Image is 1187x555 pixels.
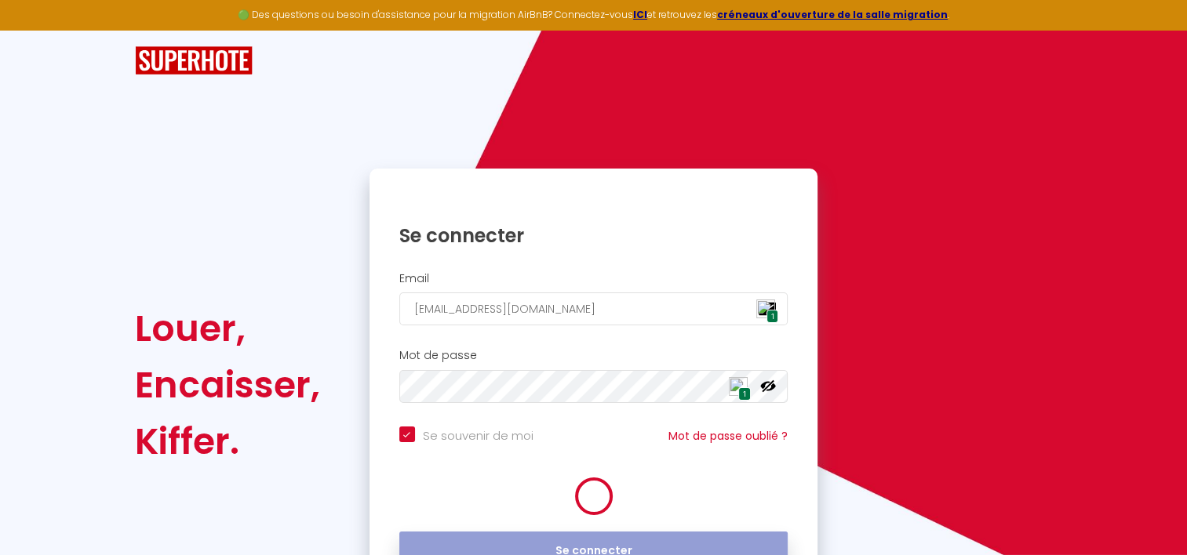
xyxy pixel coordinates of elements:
span: 1 [738,387,750,401]
a: créneaux d'ouverture de la salle migration [717,8,948,21]
div: Encaisser, [135,357,320,413]
h2: Email [399,272,788,285]
h1: Se connecter [399,223,788,248]
button: Ouvrir le widget de chat LiveChat [13,6,60,53]
img: npw-badge-icon.svg [729,377,748,396]
div: Louer, [135,300,320,357]
h2: Mot de passe [399,349,788,362]
span: 1 [766,310,778,323]
img: npw-badge-icon.svg [756,299,775,318]
div: Kiffer. [135,413,320,470]
input: Ton Email [399,292,788,325]
a: Mot de passe oublié ? [668,428,788,444]
img: SuperHote logo [135,46,253,75]
a: ICI [633,8,647,21]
